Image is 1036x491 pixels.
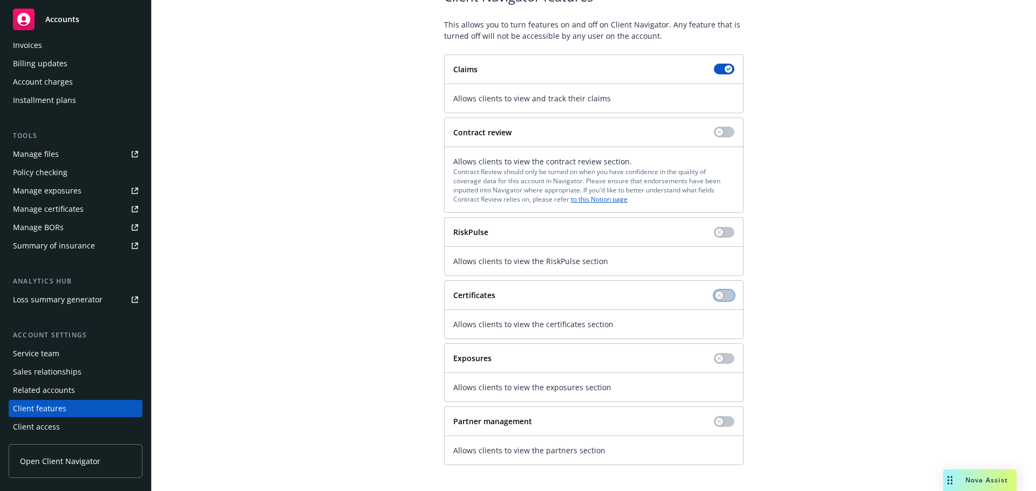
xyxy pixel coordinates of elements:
[444,19,744,42] span: This allows you to turn features on and off on Client Navigator. Any feature that is turned off w...
[13,219,64,236] div: Manage BORs
[13,345,59,362] div: Service team
[9,4,142,34] a: Accounts
[943,469,1017,491] button: Nova Assist
[13,237,95,254] div: Summary of insurance
[13,73,73,91] div: Account charges
[13,37,42,54] div: Invoices
[453,127,512,137] strong: Contract review
[453,353,492,363] strong: Exposures
[9,37,142,54] a: Invoices
[13,363,81,381] div: Sales relationships
[9,291,142,308] a: Loss summary generator
[9,130,142,141] div: Tools
[943,469,957,491] div: Drag to move
[453,64,478,74] strong: Claims
[13,164,67,181] div: Policy checking
[9,92,142,109] a: Installment plans
[453,416,532,426] strong: Partner management
[9,73,142,91] a: Account charges
[453,255,734,267] span: Allows clients to view the RiskPulse section
[453,382,734,393] span: Allows clients to view the exposures section
[13,418,60,435] div: Client access
[453,319,734,330] span: Allows clients to view the certificates section
[13,382,75,399] div: Related accounts
[45,15,79,24] span: Accounts
[9,182,142,199] a: Manage exposures
[9,330,142,341] div: Account settings
[9,400,142,417] a: Client features
[965,475,1008,485] span: Nova Assist
[453,227,488,237] strong: RiskPulse
[13,400,66,417] div: Client features
[13,182,81,199] div: Manage exposures
[9,237,142,254] a: Summary of insurance
[453,290,495,300] strong: Certificates
[453,156,734,204] div: Allows clients to view the contract review section.
[9,164,142,181] a: Policy checking
[13,146,59,163] div: Manage files
[13,200,84,218] div: Manage certificates
[9,363,142,381] a: Sales relationships
[9,276,142,287] div: Analytics hub
[453,445,734,456] span: Allows clients to view the partners section
[9,418,142,435] a: Client access
[9,55,142,72] a: Billing updates
[571,195,628,204] a: to this Notion page
[13,92,76,109] div: Installment plans
[13,55,67,72] div: Billing updates
[9,382,142,399] a: Related accounts
[9,200,142,218] a: Manage certificates
[453,93,734,104] span: Allows clients to view and track their claims
[9,345,142,362] a: Service team
[9,146,142,163] a: Manage files
[20,455,100,467] span: Open Client Navigator
[13,291,103,308] div: Loss summary generator
[9,219,142,236] a: Manage BORs
[453,167,734,204] div: Contract Review should only be turned on when you have confidence in the quality of coverage data...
